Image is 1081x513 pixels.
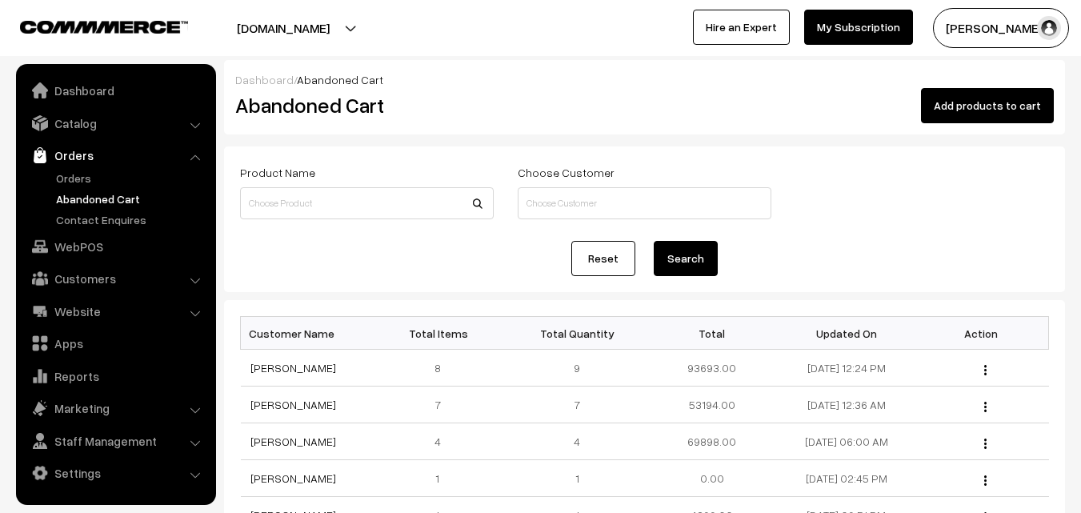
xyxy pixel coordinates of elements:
a: Dashboard [235,73,294,86]
td: 69898.00 [644,423,779,460]
label: Product Name [240,164,315,181]
td: 1 [375,460,510,497]
a: Customers [20,264,210,293]
td: 0.00 [644,460,779,497]
a: Reset [571,241,635,276]
button: Add products to cart [921,88,1054,123]
a: Website [20,297,210,326]
input: Choose Customer [518,187,771,219]
a: Apps [20,329,210,358]
th: Total [644,317,779,350]
a: Marketing [20,394,210,423]
td: [DATE] 06:00 AM [779,423,914,460]
a: Contact Enquires [52,211,210,228]
a: [PERSON_NAME] [250,361,336,375]
img: user [1037,16,1061,40]
td: 8 [375,350,510,387]
div: / [235,71,1054,88]
a: WebPOS [20,232,210,261]
th: Total Quantity [510,317,644,350]
span: Abandoned Cart [297,73,383,86]
input: Choose Product [240,187,494,219]
a: My Subscription [804,10,913,45]
td: [DATE] 12:36 AM [779,387,914,423]
th: Updated On [779,317,914,350]
a: Hire an Expert [693,10,790,45]
th: Total Items [375,317,510,350]
img: Menu [984,439,987,449]
td: 4 [375,423,510,460]
h2: Abandoned Cart [235,93,492,118]
a: [PERSON_NAME] [250,398,336,411]
a: Staff Management [20,427,210,455]
a: Settings [20,459,210,487]
a: Reports [20,362,210,391]
th: Action [914,317,1048,350]
td: 9 [510,350,644,387]
img: Menu [984,365,987,375]
a: COMMMERCE [20,16,160,35]
td: 1 [510,460,644,497]
label: Choose Customer [518,164,615,181]
img: COMMMERCE [20,21,188,33]
a: Dashboard [20,76,210,105]
a: Abandoned Cart [52,190,210,207]
a: [PERSON_NAME] [250,435,336,448]
td: 53194.00 [644,387,779,423]
button: [PERSON_NAME] [933,8,1069,48]
a: Catalog [20,109,210,138]
td: [DATE] 12:24 PM [779,350,914,387]
img: Menu [984,402,987,412]
td: 93693.00 [644,350,779,387]
img: Menu [984,475,987,486]
td: [DATE] 02:45 PM [779,460,914,497]
button: [DOMAIN_NAME] [181,8,386,48]
a: Orders [20,141,210,170]
th: Customer Name [241,317,375,350]
button: Search [654,241,718,276]
td: 4 [510,423,644,460]
td: 7 [375,387,510,423]
a: [PERSON_NAME] [250,471,336,485]
td: 7 [510,387,644,423]
a: Orders [52,170,210,186]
